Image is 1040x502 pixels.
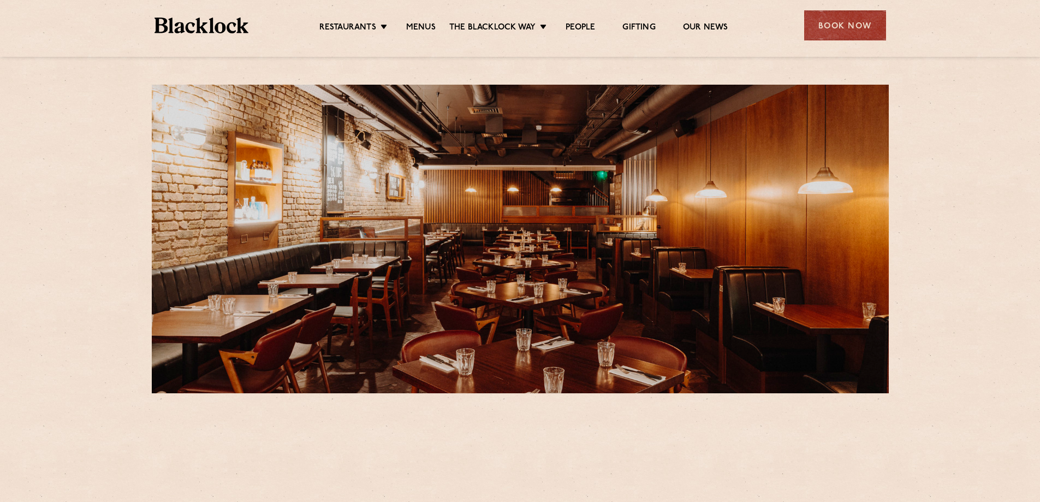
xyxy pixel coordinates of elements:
[449,22,536,34] a: The Blacklock Way
[154,17,249,33] img: BL_Textured_Logo-footer-cropped.svg
[319,22,376,34] a: Restaurants
[622,22,655,34] a: Gifting
[566,22,595,34] a: People
[406,22,436,34] a: Menus
[804,10,886,40] div: Book Now
[683,22,728,34] a: Our News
